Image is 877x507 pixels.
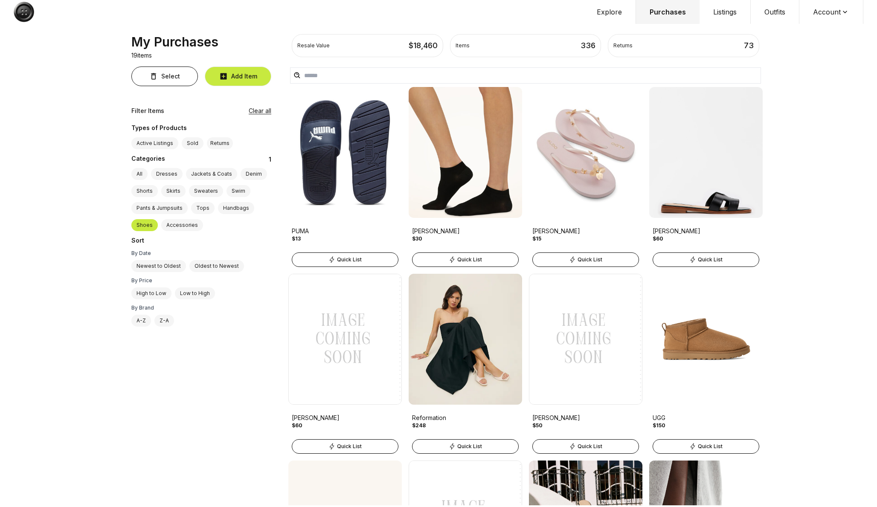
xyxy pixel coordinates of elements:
[131,124,271,134] div: Types of Products
[412,414,519,422] div: Reformation
[161,185,186,197] label: Skirts
[131,185,158,197] label: Shorts
[297,42,330,49] div: Resale Value
[249,107,271,115] button: Clear all
[698,256,723,263] span: Quick List
[151,168,183,180] label: Dresses
[649,251,763,267] a: Quick List
[131,67,198,86] button: Select
[337,256,362,263] span: Quick List
[241,168,267,180] label: Denim
[131,304,271,311] div: By Brand
[409,437,522,454] a: Quick List
[529,274,642,454] a: Product Image[PERSON_NAME]$50Quick List
[529,87,642,267] a: Product Image[PERSON_NAME]$15Quick List
[175,287,215,299] label: Low to High
[292,227,398,235] div: PUMA
[409,87,522,267] a: Product Image[PERSON_NAME]$30Quick List
[409,87,522,218] img: Product Image
[131,219,158,231] label: Shoes
[189,185,223,197] label: Sweaters
[131,168,148,180] label: All
[186,168,237,180] label: Jackets & Coats
[288,251,402,267] a: Quick List
[288,274,402,454] a: Product Image[PERSON_NAME]$60Quick List
[532,414,639,422] div: [PERSON_NAME]
[578,443,602,450] span: Quick List
[14,2,34,22] img: Button Logo
[288,87,402,267] a: Product ImagePUMA$13Quick List
[292,235,301,242] div: $13
[207,137,233,149] button: Returns
[191,202,215,214] label: Tops
[412,422,426,429] div: $248
[154,315,174,327] label: Z-A
[649,87,763,267] a: Product Image[PERSON_NAME]$60Quick List
[613,42,633,49] div: Returns
[182,137,203,149] label: Sold
[529,87,642,218] img: Product Image
[189,260,244,272] label: Oldest to Newest
[581,40,595,52] div: 336
[409,40,438,52] div: $ 18,460
[131,51,152,60] p: 19 items
[227,185,250,197] label: Swim
[532,227,639,235] div: [PERSON_NAME]
[412,235,422,242] div: $30
[409,251,522,267] a: Quick List
[131,137,178,149] label: Active Listings
[649,437,763,454] a: Quick List
[205,67,271,86] button: Add Item
[698,443,723,450] span: Quick List
[131,107,164,115] div: Filter Items
[529,251,642,267] a: Quick List
[529,437,642,454] a: Quick List
[218,202,254,214] label: Handbags
[529,274,642,405] img: Product Image
[532,235,541,242] div: $15
[288,87,402,218] img: Product Image
[131,154,265,165] div: Categories
[131,277,271,284] div: By Price
[649,274,763,405] img: Product Image
[653,227,759,235] div: [PERSON_NAME]
[131,250,271,257] div: By Date
[131,34,218,49] div: My Purchases
[292,414,398,422] div: [PERSON_NAME]
[288,437,402,454] a: Quick List
[744,40,754,52] div: 73
[578,256,602,263] span: Quick List
[653,422,665,429] div: $150
[131,154,271,165] div: 1
[649,87,763,218] img: Product Image
[653,414,759,422] div: UGG
[131,287,171,299] label: High to Low
[131,202,188,214] label: Pants & Jumpsuits
[409,274,522,405] img: Product Image
[131,315,151,327] label: A-Z
[288,274,402,405] img: Product Image
[532,422,543,429] div: $50
[337,443,362,450] span: Quick List
[131,260,186,272] label: Newest to Oldest
[457,443,482,450] span: Quick List
[649,274,763,454] a: Product ImageUGG$150Quick List
[456,42,470,49] div: Items
[409,274,522,454] a: Product ImageReformation$248Quick List
[131,236,271,246] div: Sort
[412,227,519,235] div: [PERSON_NAME]
[161,219,203,231] label: Accessories
[653,235,663,242] div: $60
[457,256,482,263] span: Quick List
[292,422,302,429] div: $60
